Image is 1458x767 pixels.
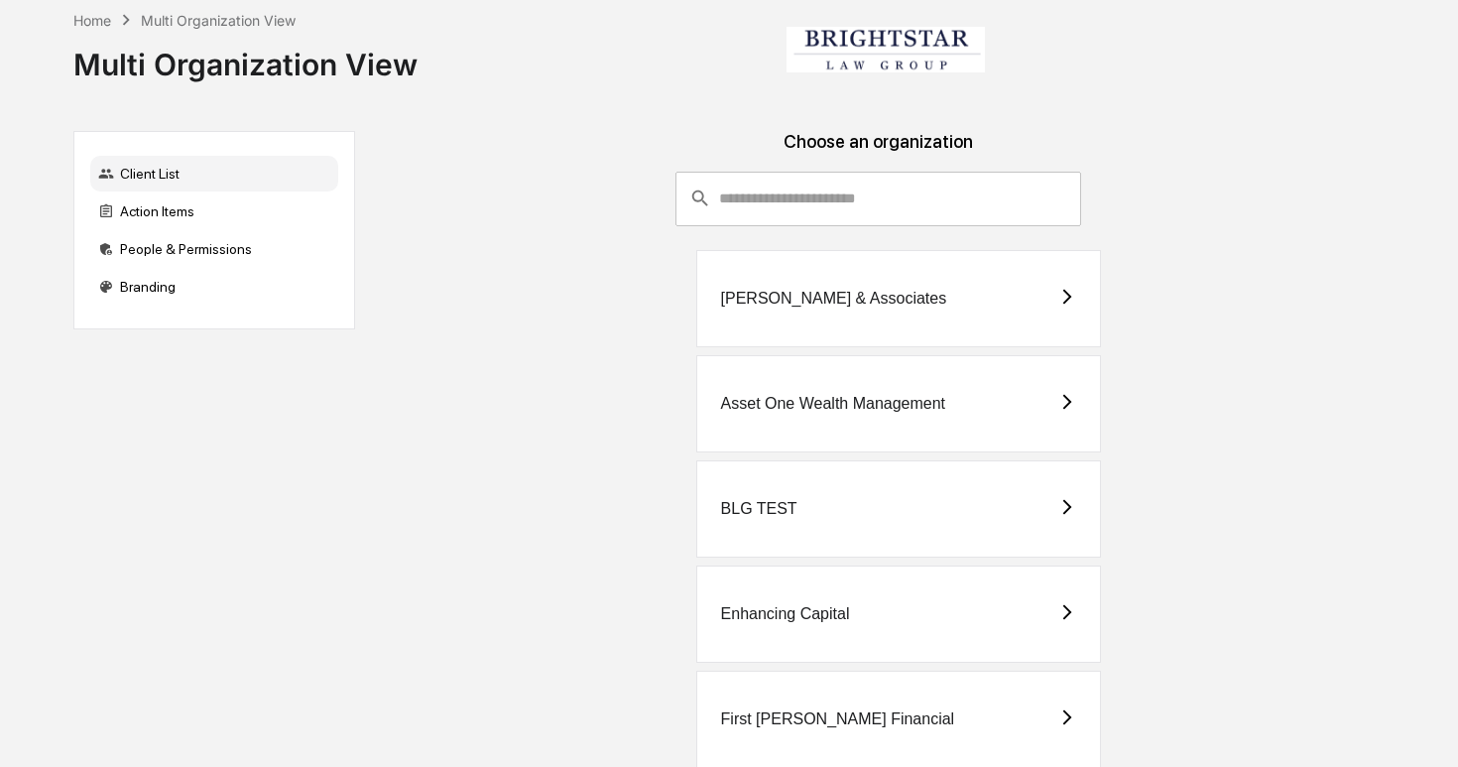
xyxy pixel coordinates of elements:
[90,193,338,229] div: Action Items
[721,605,850,623] div: Enhancing Capital
[675,172,1081,225] div: consultant-dashboard__filter-organizations-search-bar
[721,710,955,728] div: First [PERSON_NAME] Financial
[787,27,985,72] img: Brightstar Law Group
[721,395,946,413] div: Asset One Wealth Management
[141,12,296,29] div: Multi Organization View
[371,131,1386,172] div: Choose an organization
[90,231,338,267] div: People & Permissions
[721,290,947,308] div: [PERSON_NAME] & Associates
[90,269,338,305] div: Branding
[90,156,338,192] div: Client List
[73,12,111,29] div: Home
[73,31,418,82] div: Multi Organization View
[721,500,797,518] div: BLG TEST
